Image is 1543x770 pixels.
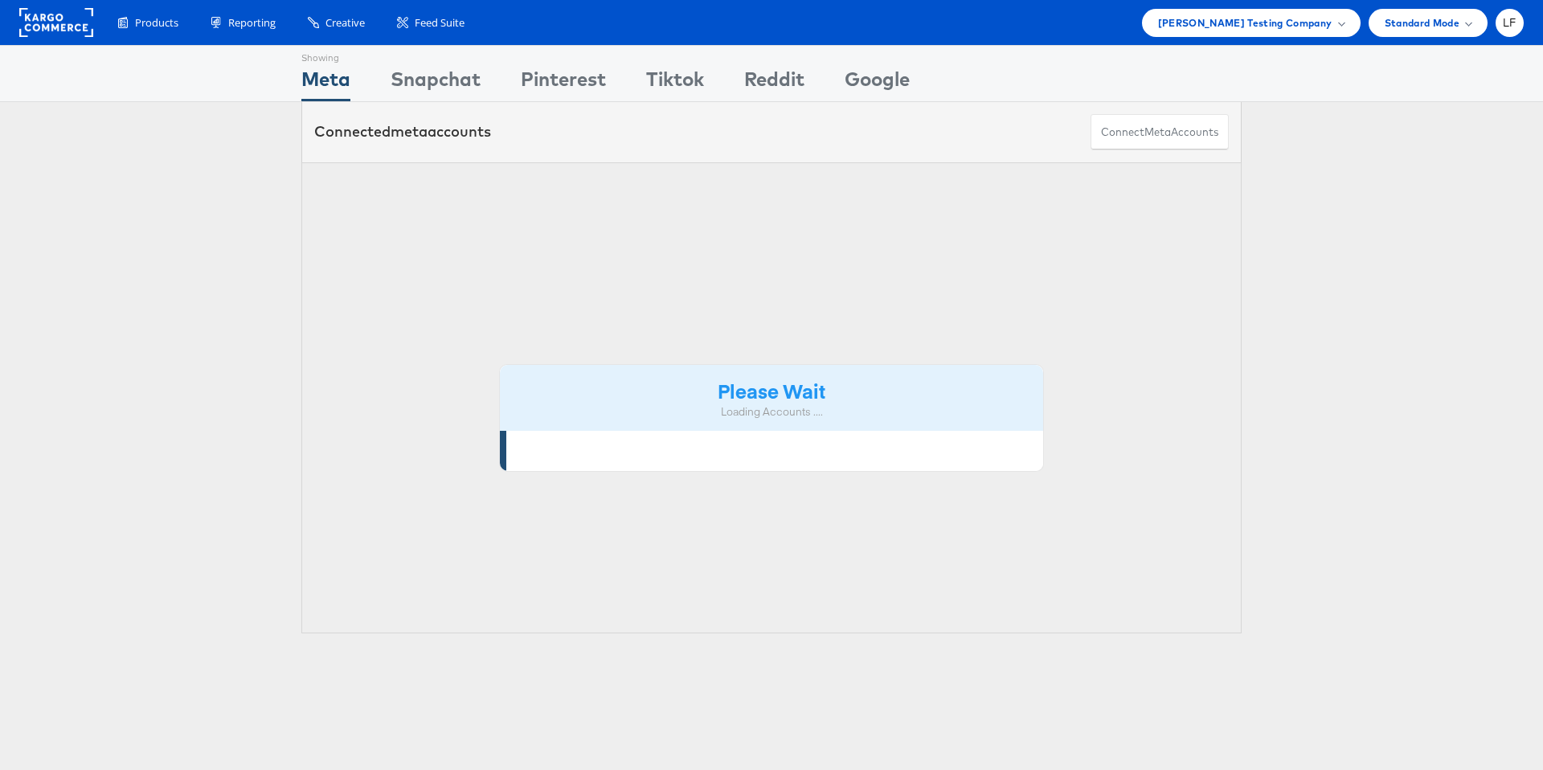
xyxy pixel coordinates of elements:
[325,15,365,31] span: Creative
[845,65,910,101] div: Google
[314,121,491,142] div: Connected accounts
[744,65,804,101] div: Reddit
[1158,14,1332,31] span: [PERSON_NAME] Testing Company
[391,65,481,101] div: Snapchat
[415,15,465,31] span: Feed Suite
[301,65,350,101] div: Meta
[512,404,1031,420] div: Loading Accounts ....
[1091,114,1229,150] button: ConnectmetaAccounts
[301,46,350,65] div: Showing
[1144,125,1171,140] span: meta
[135,15,178,31] span: Products
[1503,18,1516,28] span: LF
[228,15,276,31] span: Reporting
[646,65,704,101] div: Tiktok
[718,377,825,403] strong: Please Wait
[1385,14,1459,31] span: Standard Mode
[391,122,428,141] span: meta
[521,65,606,101] div: Pinterest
